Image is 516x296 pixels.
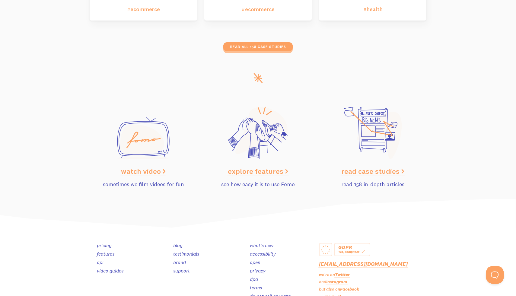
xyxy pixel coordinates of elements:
[363,6,383,13] a: #health
[338,249,366,254] div: Yes, Compliant
[204,180,312,188] p: see how easy it is to use Fomo
[121,167,166,176] a: watch video
[319,272,426,278] p: we're on
[173,259,186,265] a: brand
[173,251,199,257] a: testimonials
[319,260,408,267] a: [EMAIL_ADDRESS][DOMAIN_NAME]
[338,245,366,249] div: GDPR
[250,259,260,265] a: open
[334,243,370,256] a: GDPR Yes, Compliant
[250,268,266,274] a: privacy
[486,266,504,284] iframe: Help Scout Beacon - Open
[97,268,123,274] a: video guides
[250,251,276,257] a: accessibility
[173,268,190,274] a: support
[319,286,426,292] p: but also on
[250,276,258,282] a: dpa
[250,242,273,248] a: what's new
[341,167,404,176] a: read case studies
[250,285,262,291] a: terms
[319,180,426,188] p: read 158 in-depth articles
[228,167,288,176] a: explore features
[97,251,114,257] a: features
[173,242,183,248] a: blog
[340,286,359,292] a: Facebook
[326,279,347,285] a: Instagram
[223,42,293,51] a: read all 158 case studies
[127,6,160,13] a: #ecommerce
[97,259,104,265] a: api
[335,272,350,277] a: Twitter
[319,279,426,285] p: and
[97,242,112,248] a: pricing
[241,6,275,13] a: #ecommerce
[90,180,197,188] p: sometimes we film videos for fun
